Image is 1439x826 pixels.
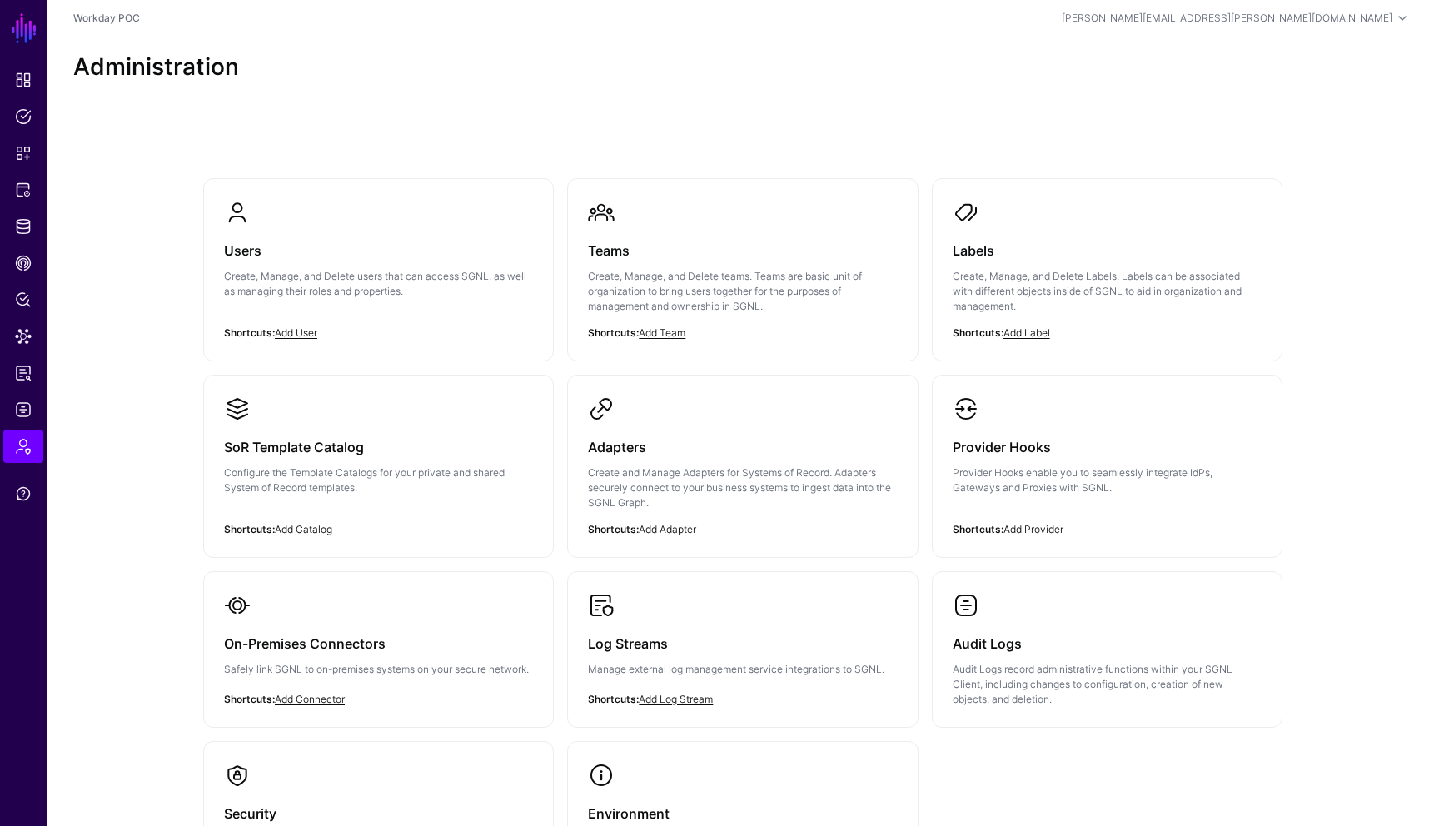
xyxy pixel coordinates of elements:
[3,393,43,426] a: Logs
[588,662,897,677] p: Manage external log management service integrations to SGNL.
[224,326,275,339] strong: Shortcuts:
[10,10,38,47] a: SGNL
[3,100,43,133] a: Policies
[15,438,32,455] span: Admin
[15,401,32,418] span: Logs
[204,572,553,724] a: On-Premises ConnectorsSafely link SGNL to on-premises systems on your secure network.
[953,239,1262,262] h3: Labels
[3,320,43,353] a: Data Lens
[639,693,713,705] a: Add Log Stream
[588,435,897,459] h3: Adapters
[15,218,32,235] span: Identity Data Fabric
[224,693,275,705] strong: Shortcuts:
[933,572,1282,727] a: Audit LogsAudit Logs record administrative functions within your SGNL Client, including changes t...
[204,179,553,346] a: UsersCreate, Manage, and Delete users that can access SGNL, as well as managing their roles and p...
[953,326,1003,339] strong: Shortcuts:
[3,137,43,170] a: Snippets
[15,255,32,271] span: CAEP Hub
[1062,11,1392,26] div: [PERSON_NAME][EMAIL_ADDRESS][PERSON_NAME][DOMAIN_NAME]
[15,145,32,162] span: Snippets
[953,632,1262,655] h3: Audit Logs
[933,179,1282,361] a: LabelsCreate, Manage, and Delete Labels. Labels can be associated with different objects inside o...
[1003,523,1063,535] a: Add Provider
[933,376,1282,542] a: Provider HooksProvider Hooks enable you to seamlessly integrate IdPs, Gateways and Proxies with S...
[15,291,32,308] span: Policy Lens
[275,693,345,705] a: Add Connector
[15,485,32,502] span: Support
[15,365,32,381] span: Reports
[224,465,533,495] p: Configure the Template Catalogs for your private and shared System of Record templates.
[1003,326,1050,339] a: Add Label
[3,246,43,280] a: CAEP Hub
[588,693,639,705] strong: Shortcuts:
[224,662,533,677] p: Safely link SGNL to on-premises systems on your secure network.
[204,376,553,542] a: SoR Template CatalogConfigure the Template Catalogs for your private and shared System of Record ...
[3,356,43,390] a: Reports
[588,239,897,262] h3: Teams
[3,283,43,316] a: Policy Lens
[224,269,533,299] p: Create, Manage, and Delete users that can access SGNL, as well as managing their roles and proper...
[3,63,43,97] a: Dashboard
[639,326,685,339] a: Add Team
[15,182,32,198] span: Protected Systems
[275,326,317,339] a: Add User
[568,179,917,361] a: TeamsCreate, Manage, and Delete teams. Teams are basic unit of organization to bring users togeth...
[224,435,533,459] h3: SoR Template Catalog
[588,523,639,535] strong: Shortcuts:
[224,239,533,262] h3: Users
[3,210,43,243] a: Identity Data Fabric
[224,632,533,655] h3: On-Premises Connectors
[639,523,696,535] a: Add Adapter
[953,662,1262,707] p: Audit Logs record administrative functions within your SGNL Client, including changes to configur...
[953,435,1262,459] h3: Provider Hooks
[275,523,332,535] a: Add Catalog
[588,802,897,825] h3: Environment
[3,173,43,206] a: Protected Systems
[15,108,32,125] span: Policies
[568,376,917,557] a: AdaptersCreate and Manage Adapters for Systems of Record. Adapters securely connect to your busin...
[15,328,32,345] span: Data Lens
[568,572,917,724] a: Log StreamsManage external log management service integrations to SGNL.
[588,632,897,655] h3: Log Streams
[588,269,897,314] p: Create, Manage, and Delete teams. Teams are basic unit of organization to bring users together fo...
[224,802,533,825] h3: Security
[953,465,1262,495] p: Provider Hooks enable you to seamlessly integrate IdPs, Gateways and Proxies with SGNL.
[73,12,140,24] a: Workday POC
[15,72,32,88] span: Dashboard
[953,269,1262,314] p: Create, Manage, and Delete Labels. Labels can be associated with different objects inside of SGNL...
[73,53,1412,82] h2: Administration
[953,523,1003,535] strong: Shortcuts:
[3,430,43,463] a: Admin
[588,326,639,339] strong: Shortcuts:
[224,523,275,535] strong: Shortcuts:
[588,465,897,510] p: Create and Manage Adapters for Systems of Record. Adapters securely connect to your business syst...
